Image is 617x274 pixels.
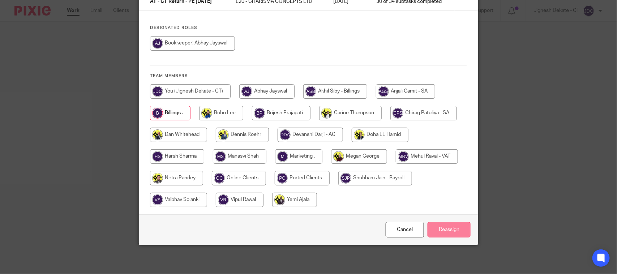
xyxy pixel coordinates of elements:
input: Reassign [428,222,471,237]
h4: Designated Roles [150,25,467,31]
a: Close this dialog window [386,222,424,237]
h4: Team members [150,73,467,79]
